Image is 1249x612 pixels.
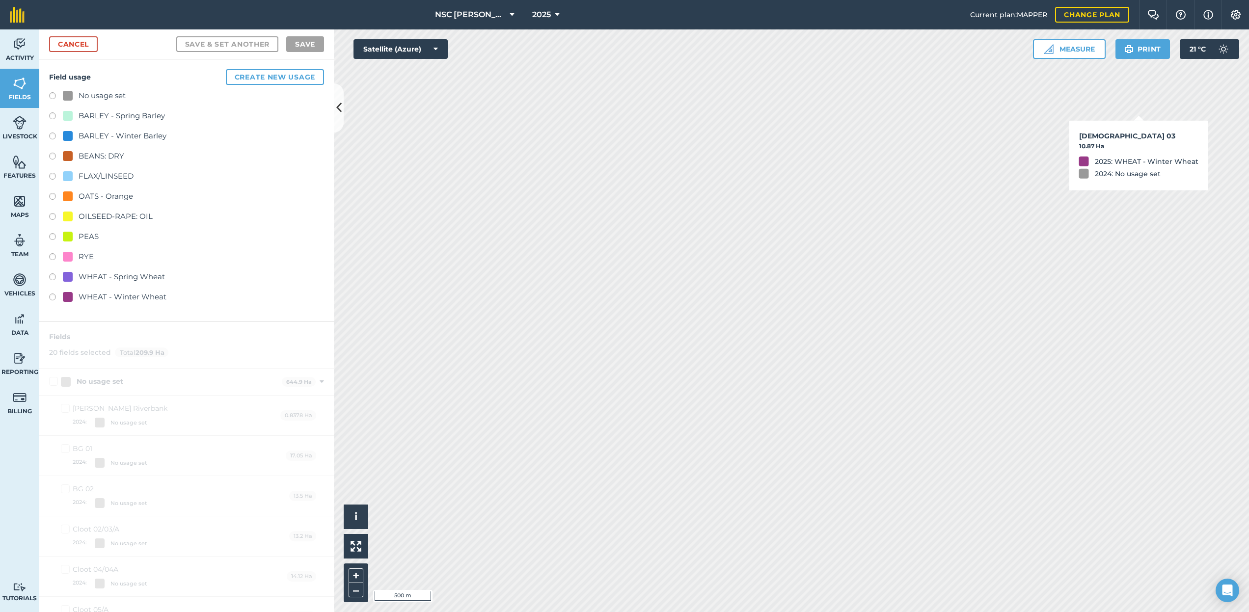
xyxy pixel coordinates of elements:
[79,271,165,283] div: WHEAT - Spring Wheat
[1190,39,1206,59] span: 21 ° C
[79,190,133,202] div: OATS - Orange
[79,170,134,182] div: FLAX/LINSEED
[226,69,324,85] button: Create new usage
[1095,156,1198,166] div: 2025: WHEAT - Winter Wheat
[49,36,98,52] a: Cancel
[1079,131,1198,141] h3: [DEMOGRAPHIC_DATA] 03
[354,510,357,523] span: i
[532,9,551,21] span: 2025
[1175,10,1187,20] img: A question mark icon
[79,90,126,102] div: No usage set
[176,36,279,52] button: Save & set another
[1180,39,1239,59] button: 21 °C
[13,194,27,209] img: svg+xml;base64,PHN2ZyB4bWxucz0iaHR0cDovL3d3dy53My5vcmcvMjAwMC9zdmciIHdpZHRoPSI1NiIgaGVpZ2h0PSI2MC...
[13,76,27,91] img: svg+xml;base64,PHN2ZyB4bWxucz0iaHR0cDovL3d3dy53My5vcmcvMjAwMC9zdmciIHdpZHRoPSI1NiIgaGVpZ2h0PSI2MC...
[1095,168,1161,179] div: 2024: No usage set
[79,251,94,263] div: RYE
[1115,39,1170,59] button: Print
[79,231,99,242] div: PEAS
[1203,9,1213,21] img: svg+xml;base64,PHN2ZyB4bWxucz0iaHR0cDovL3d3dy53My5vcmcvMjAwMC9zdmciIHdpZHRoPSIxNyIgaGVpZ2h0PSIxNy...
[1216,579,1239,602] div: Open Intercom Messenger
[1214,39,1233,59] img: svg+xml;base64,PD94bWwgdmVyc2lvbj0iMS4wIiBlbmNvZGluZz0idXRmLTgiPz4KPCEtLSBHZW5lcmF0b3I6IEFkb2JlIE...
[79,211,153,222] div: OILSEED-RAPE: OIL
[1230,10,1242,20] img: A cog icon
[13,37,27,52] img: svg+xml;base64,PD94bWwgdmVyc2lvbj0iMS4wIiBlbmNvZGluZz0idXRmLTgiPz4KPCEtLSBHZW5lcmF0b3I6IEFkb2JlIE...
[1124,43,1134,55] img: svg+xml;base64,PHN2ZyB4bWxucz0iaHR0cDovL3d3dy53My5vcmcvMjAwMC9zdmciIHdpZHRoPSIxOSIgaGVpZ2h0PSIyNC...
[13,390,27,405] img: svg+xml;base64,PD94bWwgdmVyc2lvbj0iMS4wIiBlbmNvZGluZz0idXRmLTgiPz4KPCEtLSBHZW5lcmF0b3I6IEFkb2JlIE...
[79,150,124,162] div: BEANS: DRY
[349,568,363,583] button: +
[970,9,1047,20] span: Current plan : MAPPER
[79,110,165,122] div: BARLEY - Spring Barley
[1044,44,1054,54] img: Ruler icon
[353,39,448,59] button: Satellite (Azure)
[1033,39,1106,59] button: Measure
[13,351,27,366] img: svg+xml;base64,PD94bWwgdmVyc2lvbj0iMS4wIiBlbmNvZGluZz0idXRmLTgiPz4KPCEtLSBHZW5lcmF0b3I6IEFkb2JlIE...
[286,36,324,52] button: Save
[435,9,506,21] span: NSC [PERSON_NAME]
[49,69,324,85] h4: Field usage
[13,312,27,326] img: svg+xml;base64,PD94bWwgdmVyc2lvbj0iMS4wIiBlbmNvZGluZz0idXRmLTgiPz4KPCEtLSBHZW5lcmF0b3I6IEFkb2JlIE...
[351,541,361,552] img: Four arrows, one pointing top left, one top right, one bottom right and the last bottom left
[79,291,166,303] div: WHEAT - Winter Wheat
[13,155,27,169] img: svg+xml;base64,PHN2ZyB4bWxucz0iaHR0cDovL3d3dy53My5vcmcvMjAwMC9zdmciIHdpZHRoPSI1NiIgaGVpZ2h0PSI2MC...
[1055,7,1129,23] a: Change plan
[1079,142,1104,150] strong: 10.87 Ha
[349,583,363,597] button: –
[79,130,166,142] div: BARLEY - Winter Barley
[13,233,27,248] img: svg+xml;base64,PD94bWwgdmVyc2lvbj0iMS4wIiBlbmNvZGluZz0idXRmLTgiPz4KPCEtLSBHZW5lcmF0b3I6IEFkb2JlIE...
[10,7,25,23] img: fieldmargin Logo
[13,115,27,130] img: svg+xml;base64,PD94bWwgdmVyc2lvbj0iMS4wIiBlbmNvZGluZz0idXRmLTgiPz4KPCEtLSBHZW5lcmF0b3I6IEFkb2JlIE...
[1147,10,1159,20] img: Two speech bubbles overlapping with the left bubble in the forefront
[344,505,368,529] button: i
[13,583,27,592] img: svg+xml;base64,PD94bWwgdmVyc2lvbj0iMS4wIiBlbmNvZGluZz0idXRmLTgiPz4KPCEtLSBHZW5lcmF0b3I6IEFkb2JlIE...
[13,272,27,287] img: svg+xml;base64,PD94bWwgdmVyc2lvbj0iMS4wIiBlbmNvZGluZz0idXRmLTgiPz4KPCEtLSBHZW5lcmF0b3I6IEFkb2JlIE...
